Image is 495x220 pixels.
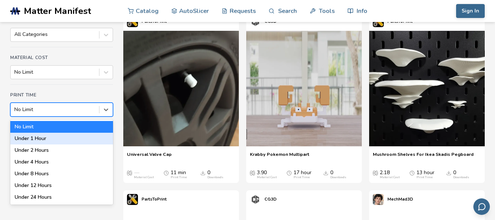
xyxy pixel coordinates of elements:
[257,176,277,179] div: Material Cost
[207,176,223,179] div: Downloads
[14,69,16,75] input: No Limit
[416,176,433,179] div: Print Time
[127,194,138,205] img: PartsToPrint's profile
[10,191,113,203] div: Under 24 Hours
[446,170,451,176] span: Downloads
[10,121,113,133] div: No Limit
[164,170,169,176] span: Average Print Time
[24,6,91,16] span: Matter Manifest
[10,180,113,191] div: Under 12 Hours
[257,170,277,179] div: 3.90
[387,195,413,203] p: MechMad3D
[250,194,261,205] img: CG3D's profile
[10,92,113,98] h4: Print Time
[416,170,434,179] div: 13 hour
[330,170,346,179] div: 0
[369,190,417,209] a: MechMad3D's profileMechMad3D
[127,170,132,176] span: Average Cost
[265,195,277,203] p: CG3D
[10,55,113,60] h4: Material Cost
[287,170,292,176] span: Average Print Time
[246,190,280,209] a: CG3D's profileCG3D
[410,170,415,176] span: Average Print Time
[171,176,187,179] div: Print Time
[142,195,167,203] p: PartsToPrint
[330,176,346,179] div: Downloads
[373,170,378,176] span: Average Cost
[323,170,328,176] span: Downloads
[456,4,485,18] button: Sign In
[380,176,400,179] div: Material Cost
[200,170,205,176] span: Downloads
[10,133,113,144] div: Under 1 Hour
[473,198,490,215] button: Send feedback via email
[250,151,309,162] a: Krabby Pokemon Multipart
[14,32,16,37] input: All Categories
[453,176,469,179] div: Downloads
[134,176,154,179] div: Material Cost
[10,144,113,156] div: Under 2 Hours
[134,170,139,176] span: —
[294,170,312,179] div: 17 hour
[373,151,474,162] a: Mushroom Shelves For Ikea Skadis Pegboard
[10,168,113,180] div: Under 8 Hours
[171,170,187,179] div: 11 min
[294,176,310,179] div: Print Time
[14,107,16,113] input: No LimitNo LimitUnder 1 HourUnder 2 HoursUnder 4 HoursUnder 8 HoursUnder 12 HoursUnder 24 Hours
[10,17,113,22] h4: Categories
[373,194,384,205] img: MechMad3D's profile
[207,170,223,179] div: 0
[10,156,113,168] div: Under 4 Hours
[380,170,400,179] div: 2.18
[250,170,255,176] span: Average Cost
[127,151,172,162] a: Universal Valve Cap
[123,190,170,209] a: PartsToPrint's profilePartsToPrint
[453,170,469,179] div: 0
